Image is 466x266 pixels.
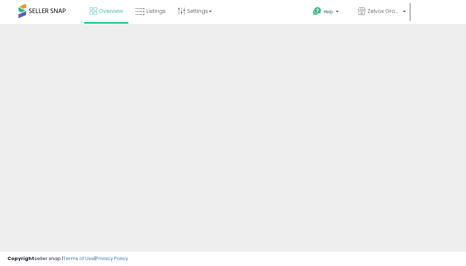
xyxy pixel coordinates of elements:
a: Help [307,1,351,24]
i: Get Help [313,7,322,16]
span: Overview [99,7,123,15]
span: Help [324,8,334,15]
div: seller snap | | [7,255,128,262]
span: Listings [146,7,166,15]
a: Terms of Use [63,255,94,262]
a: Privacy Policy [96,255,128,262]
span: Zelvox Group LLC [367,7,401,15]
strong: Copyright [7,255,34,262]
